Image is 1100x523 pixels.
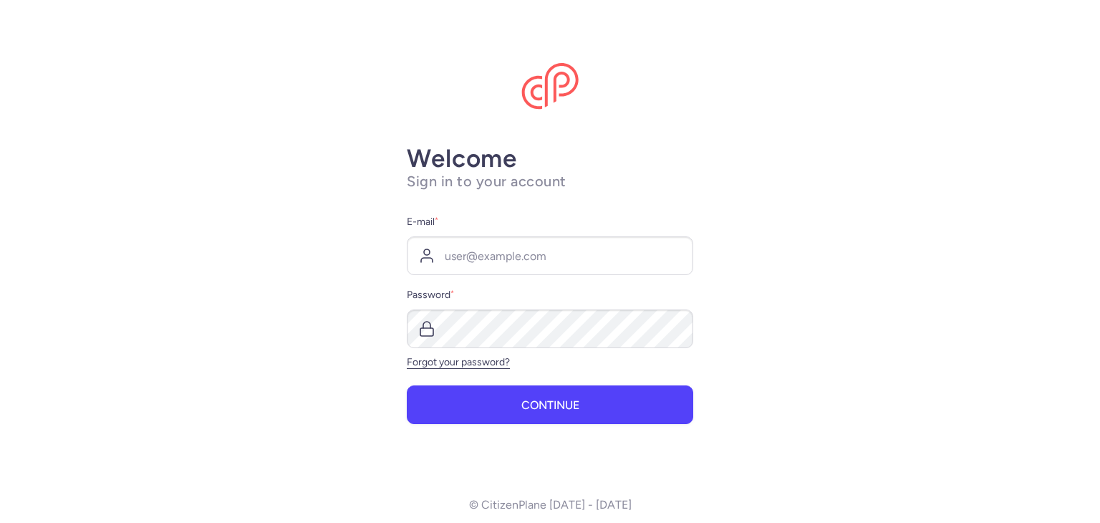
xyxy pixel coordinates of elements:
[521,399,579,412] span: Continue
[407,213,693,231] label: E-mail
[407,236,693,275] input: user@example.com
[407,356,510,368] a: Forgot your password?
[521,63,579,110] img: CitizenPlane logo
[407,143,517,173] strong: Welcome
[407,287,693,304] label: Password
[407,385,693,424] button: Continue
[407,173,693,191] h1: Sign in to your account
[469,499,632,512] p: © CitizenPlane [DATE] - [DATE]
